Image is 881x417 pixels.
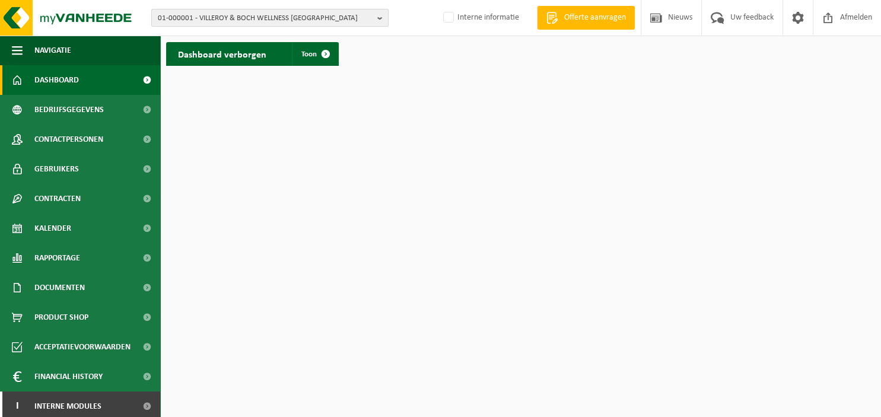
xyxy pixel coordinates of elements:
[34,36,71,65] span: Navigatie
[34,154,79,184] span: Gebruikers
[34,303,88,332] span: Product Shop
[301,50,317,58] span: Toon
[158,9,373,27] span: 01-000001 - VILLEROY & BOCH WELLNESS [GEOGRAPHIC_DATA]
[34,95,104,125] span: Bedrijfsgegevens
[151,9,389,27] button: 01-000001 - VILLEROY & BOCH WELLNESS [GEOGRAPHIC_DATA]
[34,65,79,95] span: Dashboard
[166,42,278,65] h2: Dashboard verborgen
[34,273,85,303] span: Documenten
[537,6,635,30] a: Offerte aanvragen
[34,332,131,362] span: Acceptatievoorwaarden
[561,12,629,24] span: Offerte aanvragen
[34,125,103,154] span: Contactpersonen
[34,214,71,243] span: Kalender
[292,42,338,66] a: Toon
[34,243,80,273] span: Rapportage
[34,362,103,391] span: Financial History
[441,9,519,27] label: Interne informatie
[34,184,81,214] span: Contracten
